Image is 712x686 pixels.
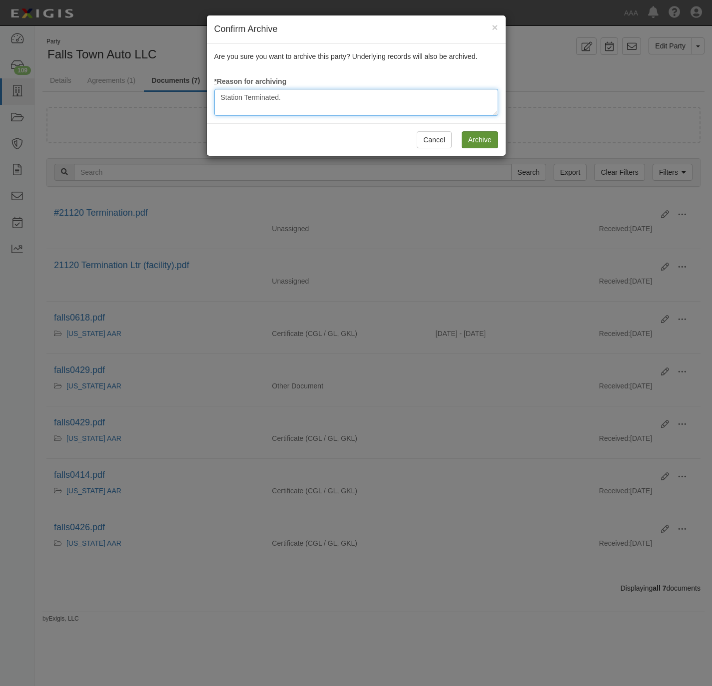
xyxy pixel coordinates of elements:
h4: Confirm Archive [214,23,498,36]
div: Are you sure you want to archive this party? Underlying records will also be archived. [207,44,506,123]
button: Cancel [417,131,452,148]
label: Reason for archiving [214,76,287,86]
abbr: required [214,77,217,85]
button: Close [492,22,498,32]
input: Archive [462,131,498,148]
span: × [492,21,498,33]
